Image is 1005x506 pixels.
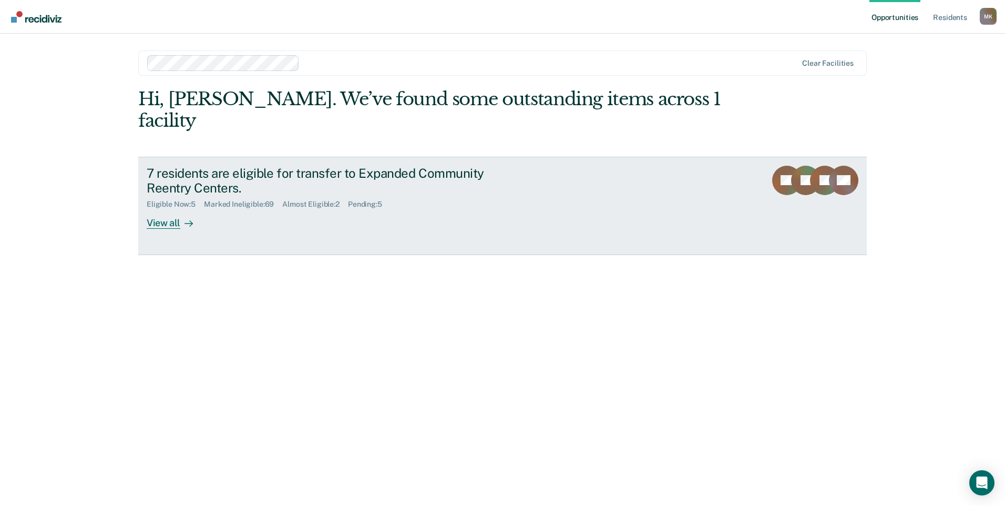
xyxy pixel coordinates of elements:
div: Clear facilities [802,59,854,68]
div: Pending : 5 [348,200,391,209]
div: Almost Eligible : 2 [282,200,348,209]
div: Eligible Now : 5 [147,200,204,209]
div: Marked Ineligible : 69 [204,200,282,209]
div: Hi, [PERSON_NAME]. We’ve found some outstanding items across 1 facility [138,88,721,131]
a: 7 residents are eligible for transfer to Expanded Community Reentry Centers.Eligible Now:5Marked ... [138,157,867,255]
div: M K [980,8,997,25]
img: Recidiviz [11,11,61,23]
div: View all [147,209,206,229]
button: Profile dropdown button [980,8,997,25]
div: Open Intercom Messenger [969,470,994,495]
div: 7 residents are eligible for transfer to Expanded Community Reentry Centers. [147,166,516,196]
